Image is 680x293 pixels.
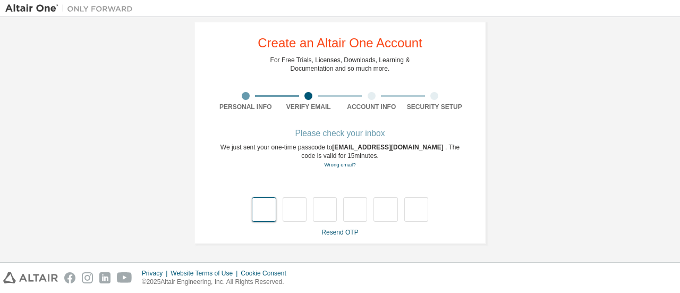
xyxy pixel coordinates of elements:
[142,278,293,287] p: © 2025 Altair Engineering, Inc. All Rights Reserved.
[64,272,75,283] img: facebook.svg
[340,103,403,111] div: Account Info
[403,103,466,111] div: Security Setup
[117,272,132,283] img: youtube.svg
[277,103,341,111] div: Verify Email
[270,56,410,73] div: For Free Trials, Licenses, Downloads, Learning & Documentation and so much more.
[214,130,466,137] div: Please check your inbox
[3,272,58,283] img: altair_logo.svg
[5,3,138,14] img: Altair One
[214,143,466,169] div: We just sent your one-time passcode to . The code is valid for 15 minutes.
[142,269,171,278] div: Privacy
[171,269,241,278] div: Website Terms of Use
[332,144,445,151] span: [EMAIL_ADDRESS][DOMAIN_NAME]
[321,229,358,236] a: Resend OTP
[241,269,292,278] div: Cookie Consent
[82,272,93,283] img: instagram.svg
[214,103,277,111] div: Personal Info
[324,162,355,168] a: Go back to the registration form
[99,272,110,283] img: linkedin.svg
[258,37,422,49] div: Create an Altair One Account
